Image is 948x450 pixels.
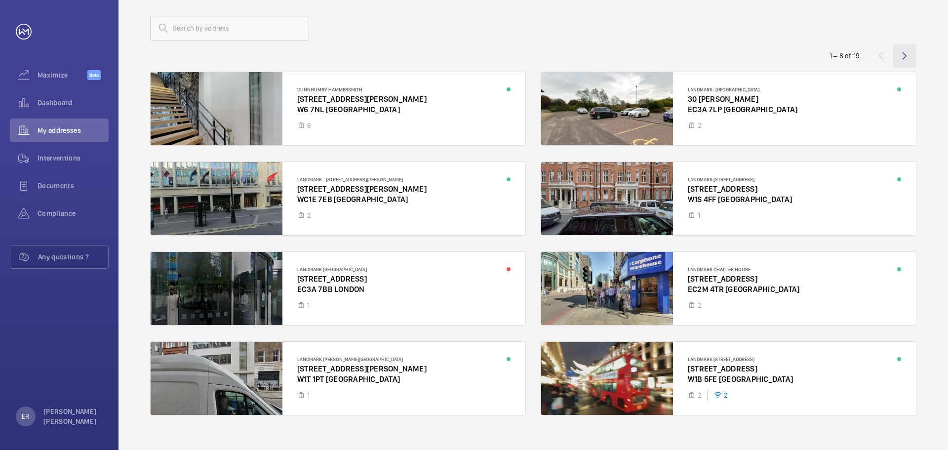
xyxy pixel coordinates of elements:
[38,181,109,191] span: Documents
[38,98,109,108] span: Dashboard
[43,407,103,426] p: [PERSON_NAME] [PERSON_NAME]
[38,153,109,163] span: Interventions
[38,208,109,218] span: Compliance
[150,16,309,41] input: Search by address
[22,411,29,421] p: ER
[829,51,860,61] div: 1 – 8 of 19
[38,125,109,135] span: My addresses
[38,252,108,262] span: Any questions ?
[38,70,87,80] span: Maximize
[87,70,101,80] span: Beta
